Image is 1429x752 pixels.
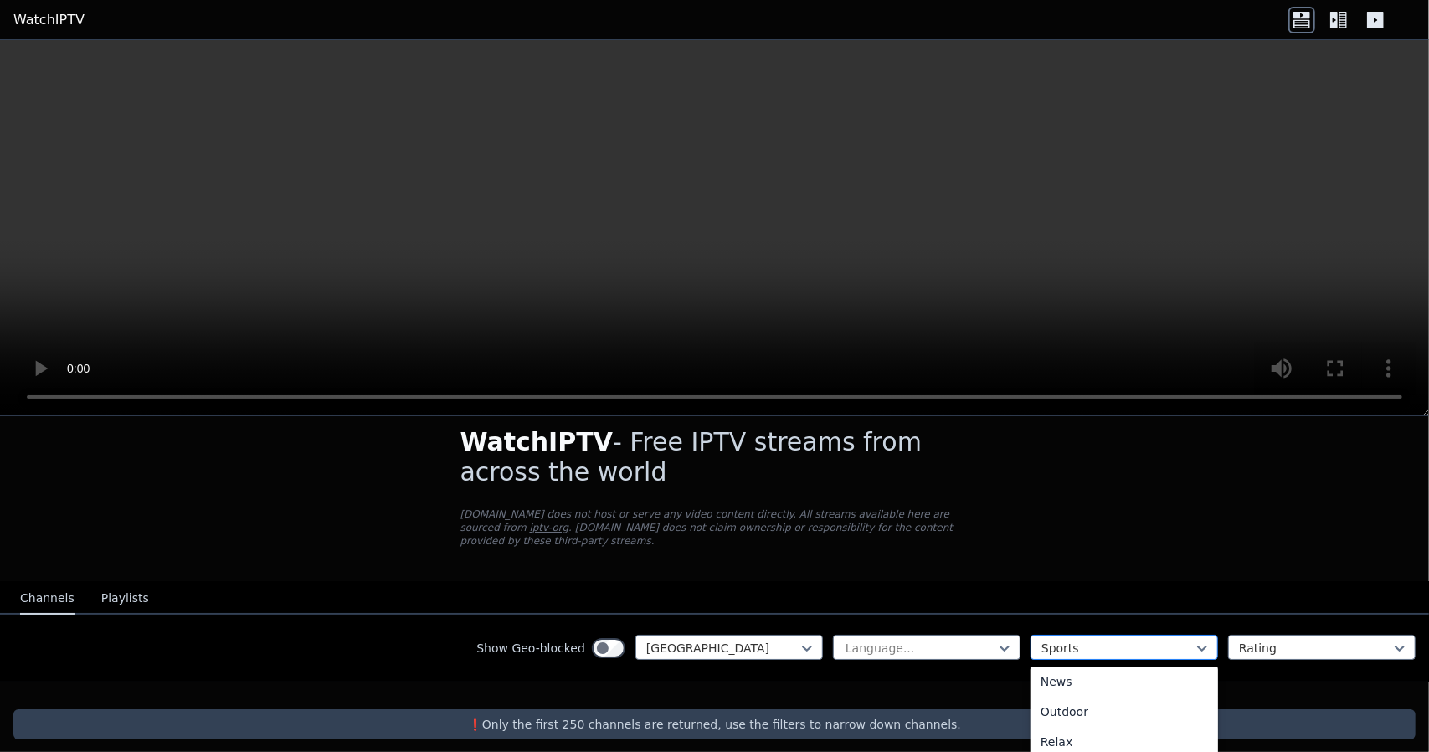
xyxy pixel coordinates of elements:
a: iptv-org [530,522,569,533]
button: Channels [20,583,75,615]
button: Playlists [101,583,149,615]
p: ❗️Only the first 250 channels are returned, use the filters to narrow down channels. [20,716,1409,733]
div: Outdoor [1031,697,1218,727]
p: [DOMAIN_NAME] does not host or serve any video content directly. All streams available here are s... [460,507,969,548]
span: WatchIPTV [460,427,614,456]
label: Show Geo-blocked [476,640,585,657]
h1: - Free IPTV streams from across the world [460,427,969,487]
a: WatchIPTV [13,10,85,30]
div: News [1031,667,1218,697]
